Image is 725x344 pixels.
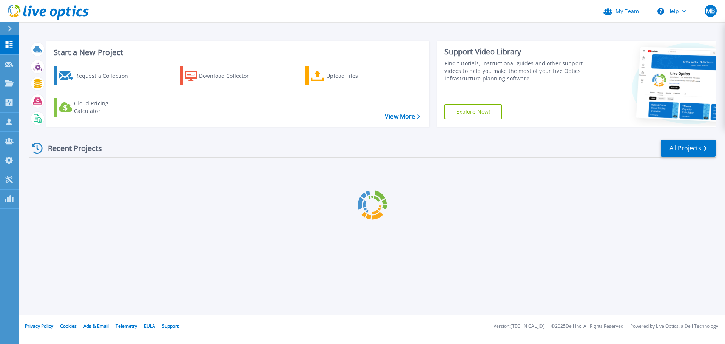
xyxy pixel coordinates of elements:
a: Explore Now! [444,104,502,119]
li: Powered by Live Optics, a Dell Technology [630,324,718,329]
li: © 2025 Dell Inc. All Rights Reserved [551,324,623,329]
li: Version: [TECHNICAL_ID] [494,324,545,329]
div: Support Video Library [444,47,586,57]
a: Privacy Policy [25,323,53,329]
span: MB [706,8,715,14]
div: Recent Projects [29,139,112,157]
a: Ads & Email [83,323,109,329]
a: Cookies [60,323,77,329]
a: Support [162,323,179,329]
a: All Projects [661,140,716,157]
a: EULA [144,323,155,329]
div: Cloud Pricing Calculator [74,100,134,115]
div: Download Collector [199,68,259,83]
a: View More [385,113,420,120]
a: Download Collector [180,66,264,85]
a: Cloud Pricing Calculator [54,98,138,117]
a: Request a Collection [54,66,138,85]
div: Upload Files [326,68,387,83]
a: Telemetry [116,323,137,329]
a: Upload Files [305,66,390,85]
div: Request a Collection [75,68,136,83]
div: Find tutorials, instructional guides and other support videos to help you make the most of your L... [444,60,586,82]
h3: Start a New Project [54,48,420,57]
